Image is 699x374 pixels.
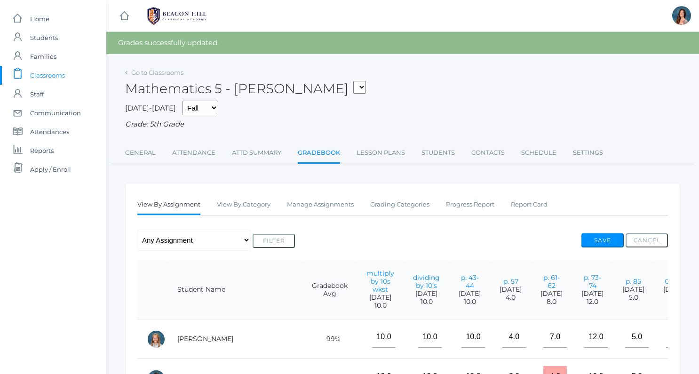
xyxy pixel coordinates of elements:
[521,143,556,162] a: Schedule
[217,195,270,214] a: View By Category
[471,143,505,162] a: Contacts
[459,290,481,298] span: [DATE]
[626,233,668,247] button: Cancel
[142,4,212,28] img: 1_BHCALogos-05.png
[106,32,699,54] div: Grades successfully updated.
[663,286,685,294] span: [DATE]
[581,233,624,247] button: Save
[663,294,685,302] span: 12.0
[366,269,394,294] a: multiply by 10s wkst
[147,330,166,349] div: Paige Albanese
[172,143,215,162] a: Attendance
[131,69,183,76] a: Go to Classrooms
[357,143,405,162] a: Lesson Plans
[125,81,366,96] h2: Mathematics 5 - [PERSON_NAME]
[232,143,281,162] a: Attd Summary
[622,294,644,302] span: 5.0
[626,277,641,286] a: p. 85
[672,6,691,25] div: Rebecca Salazar
[413,298,440,306] span: 10.0
[500,286,522,294] span: [DATE]
[421,143,455,162] a: Students
[446,195,494,214] a: Progress Report
[30,141,54,160] span: Reports
[573,143,603,162] a: Settings
[584,273,601,290] a: p. 73-74
[125,103,176,112] span: [DATE]-[DATE]
[622,286,644,294] span: [DATE]
[30,103,81,122] span: Communication
[30,160,71,179] span: Apply / Enroll
[540,298,563,306] span: 8.0
[177,334,233,343] a: [PERSON_NAME]
[30,122,69,141] span: Attendances
[413,273,440,290] a: dividing by 10's
[500,294,522,302] span: 4.0
[30,9,49,28] span: Home
[287,195,354,214] a: Manage Assignments
[302,260,357,319] th: Gradebook Avg
[30,28,58,47] span: Students
[459,298,481,306] span: 10.0
[30,85,44,103] span: Staff
[137,195,200,215] a: View By Assignment
[413,290,440,298] span: [DATE]
[30,66,65,85] span: Classrooms
[540,290,563,298] span: [DATE]
[125,143,156,162] a: General
[125,119,680,130] div: Grade: 5th Grade
[366,294,394,302] span: [DATE]
[543,273,560,290] a: p. 61-62
[503,277,518,286] a: p. 57
[298,143,340,164] a: Gradebook
[30,47,56,66] span: Families
[461,273,479,290] a: p. 43-44
[581,290,604,298] span: [DATE]
[253,234,295,248] button: Filter
[366,302,394,310] span: 10.0
[665,277,684,286] a: Quiz 1
[370,195,429,214] a: Grading Categories
[168,260,302,319] th: Student Name
[511,195,548,214] a: Report Card
[302,319,357,359] td: 99%
[581,298,604,306] span: 12.0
